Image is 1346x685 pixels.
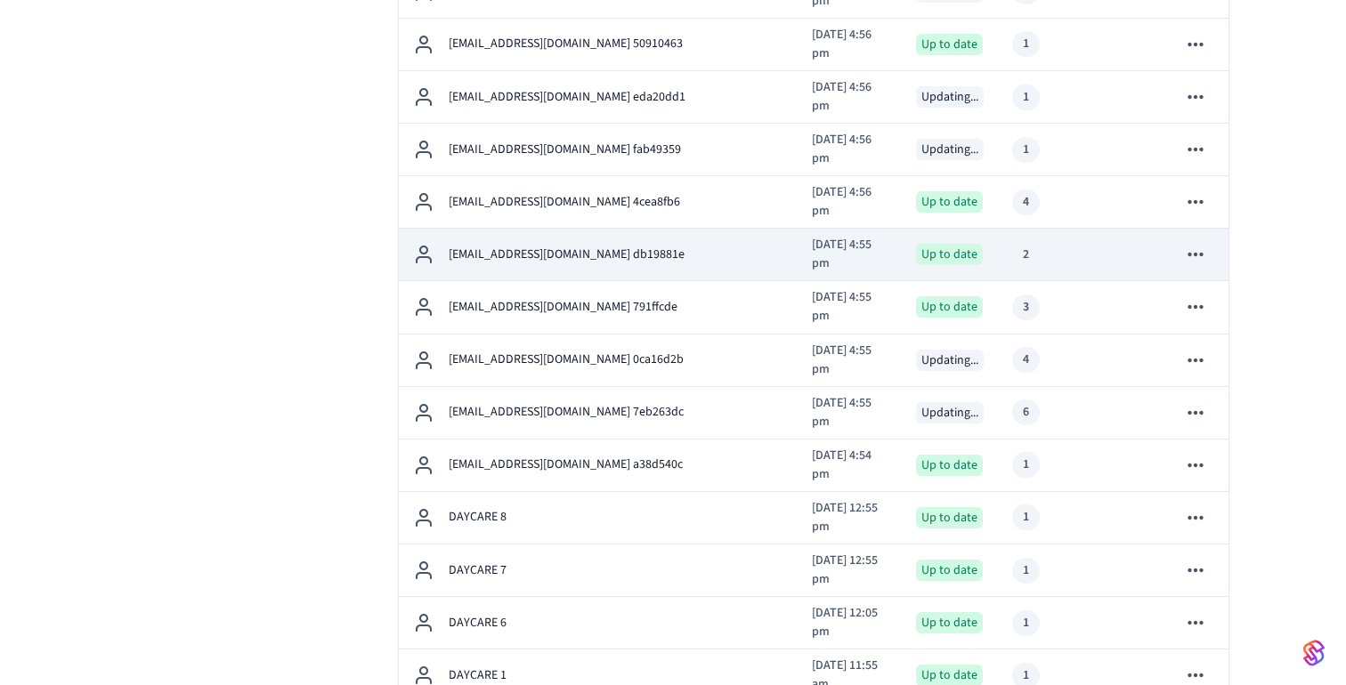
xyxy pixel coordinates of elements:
[916,455,983,476] div: Up to date
[916,244,983,265] div: Up to date
[812,342,887,379] p: [DATE] 4:55 pm
[1023,508,1029,527] div: 1
[916,507,983,528] div: Up to date
[449,193,680,212] p: [EMAIL_ADDRESS][DOMAIN_NAME] 4cea8fb6
[449,35,683,53] p: [EMAIL_ADDRESS][DOMAIN_NAME] 50910463
[812,288,887,326] p: [DATE] 4:55 pm
[812,78,887,116] p: [DATE] 4:56 pm
[449,246,685,264] p: [EMAIL_ADDRESS][DOMAIN_NAME] db19881e
[1023,403,1029,422] div: 6
[1023,455,1029,474] div: 1
[812,552,887,589] p: [DATE] 12:55 pm
[1303,639,1325,667] img: SeamLogoGradient.69752ec5.svg
[1023,88,1029,107] div: 1
[916,191,983,213] div: Up to date
[812,447,887,484] p: [DATE] 4:54 pm
[812,236,887,273] p: [DATE] 4:55 pm
[916,296,983,318] div: Up to date
[449,561,507,580] p: DAYCARE 7
[449,403,684,422] p: [EMAIL_ADDRESS][DOMAIN_NAME] 7eb263dc
[449,666,507,685] p: DAYCARE 1
[1023,35,1029,53] div: 1
[916,560,983,581] div: Up to date
[449,298,677,317] p: [EMAIL_ADDRESS][DOMAIN_NAME] 791ffcde
[916,34,983,55] div: Up to date
[812,394,887,431] p: [DATE] 4:55 pm
[812,499,887,536] p: [DATE] 12:55 pm
[449,88,685,107] p: [EMAIL_ADDRESS][DOMAIN_NAME] eda20dd1
[812,26,887,63] p: [DATE] 4:56 pm
[449,508,507,527] p: DAYCARE 8
[812,131,887,168] p: [DATE] 4:56 pm
[916,612,983,633] div: Up to date
[449,141,681,159] p: [EMAIL_ADDRESS][DOMAIN_NAME] fab49359
[812,604,887,641] p: [DATE] 12:05 pm
[1023,141,1029,159] div: 1
[1023,614,1029,633] div: 1
[916,350,984,371] div: Updating...
[449,614,507,633] p: DAYCARE 6
[812,183,887,221] p: [DATE] 4:56 pm
[1023,561,1029,580] div: 1
[449,351,684,369] p: [EMAIL_ADDRESS][DOMAIN_NAME] 0ca16d2b
[1023,193,1029,212] div: 4
[1023,298,1029,317] div: 3
[449,455,683,474] p: [EMAIL_ADDRESS][DOMAIN_NAME] a38d540c
[1023,351,1029,369] div: 4
[916,139,984,160] div: Updating...
[916,86,984,108] div: Updating...
[1023,666,1029,685] div: 1
[916,402,984,423] div: Updating...
[1023,246,1029,264] div: 2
